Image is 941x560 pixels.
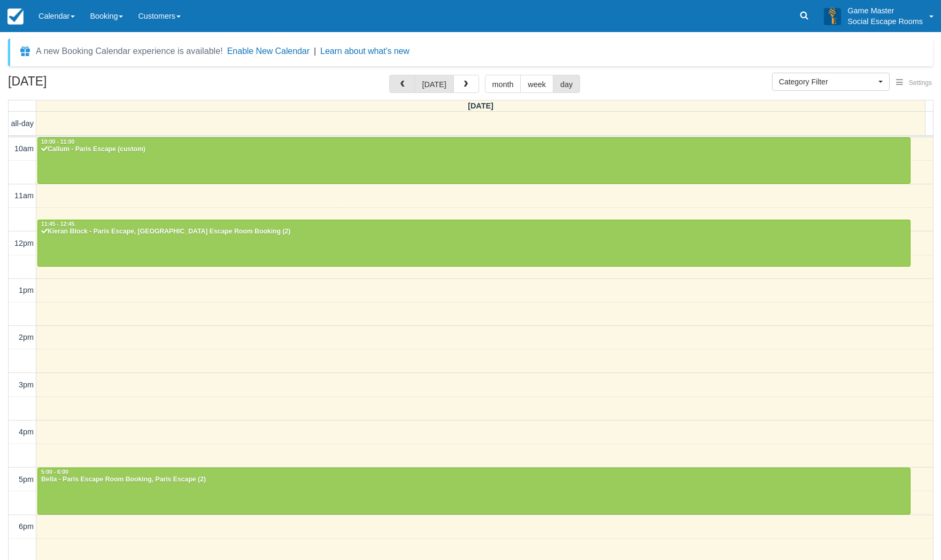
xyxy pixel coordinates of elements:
span: 10:00 - 11:00 [41,139,74,145]
a: Learn about what's new [320,46,410,56]
button: month [485,75,521,93]
span: 5pm [19,475,34,484]
span: 10am [14,144,34,153]
button: Category Filter [772,73,890,91]
a: 5:00 - 6:00Bella - Paris Escape Room Booking, Paris Escape (2) [37,468,911,515]
span: 3pm [19,380,34,389]
span: 5:00 - 6:00 [41,469,68,475]
img: A3 [824,7,841,25]
span: 1pm [19,286,34,294]
div: Bella - Paris Escape Room Booking, Paris Escape (2) [41,476,907,484]
a: 10:00 - 11:00Callum - Paris Escape (custom) [37,137,911,184]
button: week [520,75,553,93]
span: all-day [11,119,34,128]
span: 11:45 - 12:45 [41,221,74,227]
span: 2pm [19,333,34,341]
a: 11:45 - 12:45Kieran Block - Paris Escape, [GEOGRAPHIC_DATA] Escape Room Booking (2) [37,220,911,267]
button: Settings [890,75,938,91]
span: 6pm [19,522,34,531]
p: Social Escape Rooms [847,16,923,27]
p: Game Master [847,5,923,16]
img: checkfront-main-nav-mini-logo.png [7,9,24,25]
span: Category Filter [779,76,876,87]
button: day [553,75,580,93]
div: Callum - Paris Escape (custom) [41,145,907,154]
span: 12pm [14,239,34,247]
span: | [314,46,316,56]
div: Kieran Block - Paris Escape, [GEOGRAPHIC_DATA] Escape Room Booking (2) [41,228,907,236]
h2: [DATE] [8,75,143,95]
div: A new Booking Calendar experience is available! [36,45,223,58]
span: Settings [909,79,932,87]
button: Enable New Calendar [227,46,310,57]
span: 4pm [19,427,34,436]
span: 11am [14,191,34,200]
span: [DATE] [468,102,493,110]
button: [DATE] [414,75,453,93]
